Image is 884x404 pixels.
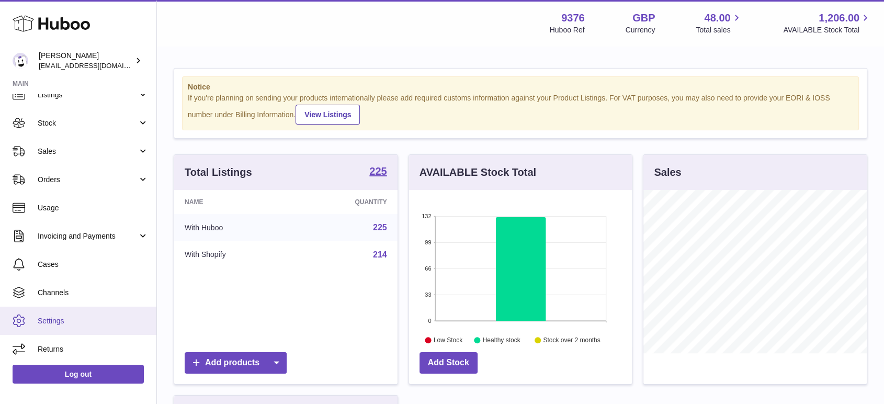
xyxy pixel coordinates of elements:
[174,241,294,268] td: With Shopify
[482,336,520,344] text: Healthy stock
[13,365,144,384] a: Log out
[38,260,149,270] span: Cases
[632,11,655,25] strong: GBP
[38,231,138,241] span: Invoicing and Payments
[369,166,387,178] a: 225
[425,291,431,298] text: 33
[783,25,871,35] span: AVAILABLE Stock Total
[294,190,398,214] th: Quantity
[38,118,138,128] span: Stock
[626,25,655,35] div: Currency
[434,336,463,344] text: Low Stock
[38,288,149,298] span: Channels
[420,165,536,179] h3: AVAILABLE Stock Total
[373,250,387,259] a: 214
[38,316,149,326] span: Settings
[783,11,871,35] a: 1,206.00 AVAILABLE Stock Total
[185,352,287,374] a: Add products
[420,352,478,374] a: Add Stock
[425,265,431,272] text: 66
[39,61,154,70] span: [EMAIL_ADDRESS][DOMAIN_NAME]
[174,214,294,241] td: With Huboo
[174,190,294,214] th: Name
[13,53,28,69] img: internalAdmin-9376@internal.huboo.com
[38,90,138,100] span: Listings
[38,147,138,156] span: Sales
[185,165,252,179] h3: Total Listings
[296,105,360,125] a: View Listings
[654,165,681,179] h3: Sales
[38,203,149,213] span: Usage
[369,166,387,176] strong: 225
[543,336,600,344] text: Stock over 2 months
[696,11,742,35] a: 48.00 Total sales
[561,11,585,25] strong: 9376
[188,93,853,125] div: If you're planning on sending your products internationally please add required customs informati...
[550,25,585,35] div: Huboo Ref
[425,239,431,245] text: 99
[38,175,138,185] span: Orders
[696,25,742,35] span: Total sales
[188,82,853,92] strong: Notice
[704,11,730,25] span: 48.00
[422,213,431,219] text: 132
[38,344,149,354] span: Returns
[428,318,431,324] text: 0
[39,51,133,71] div: [PERSON_NAME]
[819,11,859,25] span: 1,206.00
[373,223,387,232] a: 225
